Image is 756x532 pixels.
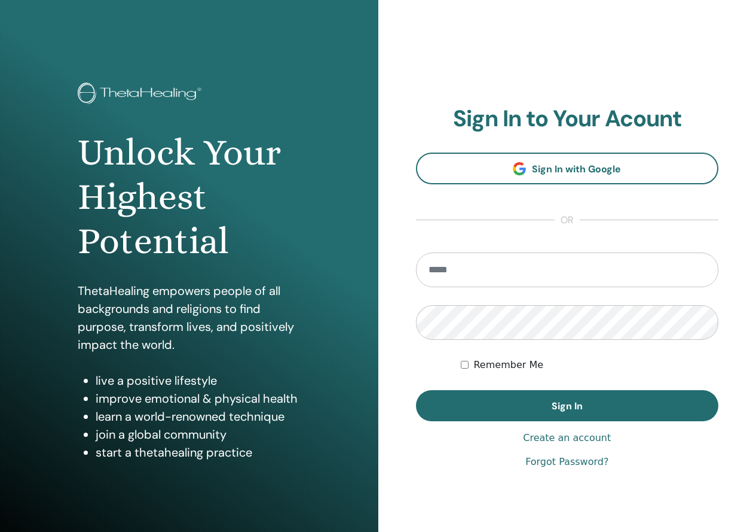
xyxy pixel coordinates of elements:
span: Sign In with Google [532,163,621,175]
li: improve emotional & physical health [96,390,300,408]
h2: Sign In to Your Acount [416,105,719,133]
div: Keep me authenticated indefinitely or until I manually logout [461,358,718,372]
a: Create an account [523,431,611,445]
li: join a global community [96,425,300,443]
span: Sign In [552,400,583,412]
button: Sign In [416,390,719,421]
h1: Unlock Your Highest Potential [78,130,300,264]
li: start a thetahealing practice [96,443,300,461]
a: Sign In with Google [416,153,719,184]
a: Forgot Password? [525,455,608,469]
p: ThetaHealing empowers people of all backgrounds and religions to find purpose, transform lives, a... [78,282,300,354]
li: learn a world-renowned technique [96,408,300,425]
span: or [555,213,580,227]
li: live a positive lifestyle [96,372,300,390]
label: Remember Me [473,358,543,372]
